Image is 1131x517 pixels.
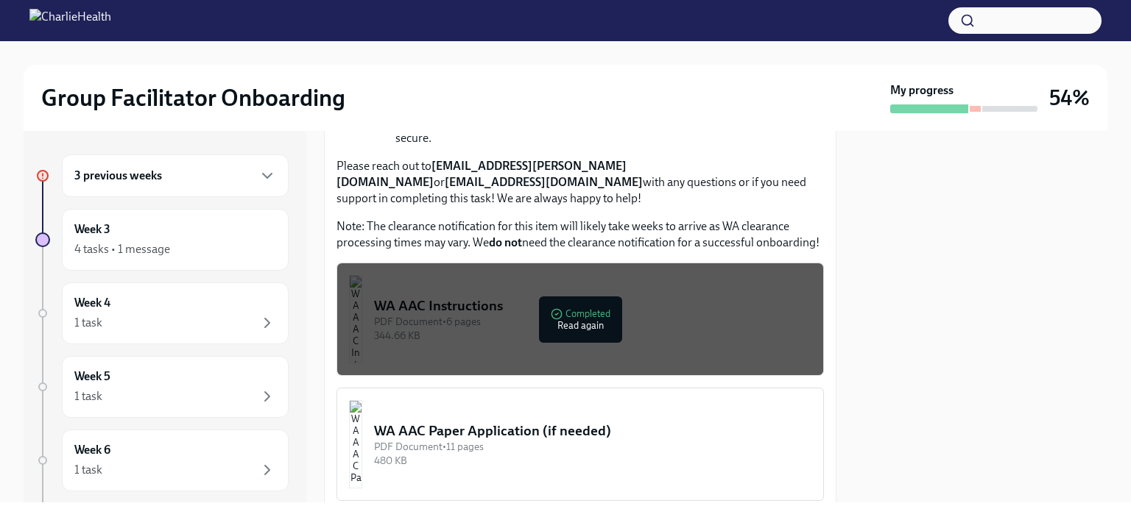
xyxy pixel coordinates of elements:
[74,221,110,238] h6: Week 3
[62,154,289,197] div: 3 previous weeks
[489,235,522,249] strong: do not
[35,209,289,271] a: Week 34 tasks • 1 message
[337,263,824,376] button: WA AAC InstructionsPDF Document•6 pages344.66 KBCompletedRead again
[41,83,345,113] h2: Group Facilitator Onboarding
[374,421,811,441] div: WA AAC Paper Application (if needed)
[349,275,362,363] img: WA AAC Instructions
[445,175,643,189] strong: [EMAIL_ADDRESS][DOMAIN_NAME]
[74,295,110,311] h6: Week 4
[374,296,811,315] div: WA AAC Instructions
[74,442,110,458] h6: Week 6
[374,454,811,468] div: 480 KB
[374,329,811,343] div: 344.66 KB
[35,282,289,344] a: Week 41 task
[337,159,627,189] strong: [EMAIL_ADDRESS][PERSON_NAME][DOMAIN_NAME]
[337,218,824,251] p: Note: The clearance notification for this item will likely take weeks to arrive as WA clearance p...
[337,388,824,501] button: WA AAC Paper Application (if needed)PDF Document•11 pages480 KB
[35,429,289,491] a: Week 61 task
[349,400,362,488] img: WA AAC Paper Application (if needed)
[74,388,102,404] div: 1 task
[35,356,289,418] a: Week 51 task
[29,9,111,32] img: CharlieHealth
[74,368,110,385] h6: Week 5
[374,440,811,454] div: PDF Document • 11 pages
[74,168,162,184] h6: 3 previous weeks
[1049,85,1090,111] h3: 54%
[74,241,170,257] div: 4 tasks • 1 message
[337,158,824,207] p: Please reach out to or with any questions or if you need support in completing this task! We are ...
[890,82,954,99] strong: My progress
[74,462,102,478] div: 1 task
[74,315,102,331] div: 1 task
[374,315,811,329] div: PDF Document • 6 pages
